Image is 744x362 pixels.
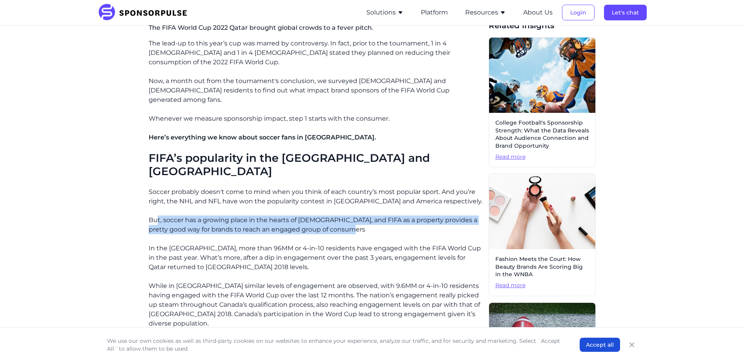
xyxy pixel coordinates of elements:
[149,152,482,178] h2: FIFA’s popularity in the [GEOGRAPHIC_DATA] and [GEOGRAPHIC_DATA]
[149,244,482,272] p: In the [GEOGRAPHIC_DATA], more than 96MM or 4-in-10 residents have engaged with the FIFA World Cu...
[149,114,482,123] p: Whenever we measure sponsorship impact, step 1 starts with the consumer.
[580,338,620,352] button: Accept all
[149,76,482,105] p: Now, a month out from the tournament's conclusion, we surveyed [DEMOGRAPHIC_DATA] and [DEMOGRAPHI...
[489,38,595,113] img: Getty Images courtesy of Unsplash
[705,324,744,362] iframe: Chat Widget
[523,8,553,17] button: About Us
[489,174,595,249] img: Image by Curated Lifestyle courtesy of Unsplash
[495,282,589,290] span: Read more
[495,119,589,150] span: College Football's Sponsorship Strength: What the Data Reveals About Audience Connection and Bran...
[562,9,595,16] a: Login
[366,8,404,17] button: Solutions
[465,8,506,17] button: Resources
[421,9,448,16] a: Platform
[489,20,596,31] span: Related insights
[149,134,376,141] span: Here’s everything we know about soccer fans in [GEOGRAPHIC_DATA].
[149,187,482,206] p: Soccer probably doesn't come to mind when you think of each country’s most popular sport. And you...
[562,5,595,20] button: Login
[626,339,637,350] button: Close
[421,8,448,17] button: Platform
[604,9,647,16] a: Let's chat
[489,37,596,167] a: College Football's Sponsorship Strength: What the Data Reveals About Audience Connection and Bran...
[149,215,482,234] p: But, soccer has a growing place in the hearts of [DEMOGRAPHIC_DATA], and FIFA as a property provi...
[495,153,589,161] span: Read more
[495,255,589,279] span: Fashion Meets the Court: How Beauty Brands Are Scoring Big in the WNBA
[523,9,553,16] a: About Us
[98,4,193,21] img: SponsorPulse
[107,337,564,353] p: We use our own cookies as well as third-party cookies on our websites to enhance your experience,...
[604,5,647,20] button: Let's chat
[489,174,596,296] a: Fashion Meets the Court: How Beauty Brands Are Scoring Big in the WNBARead more
[149,20,482,39] p: The FIFA World Cup 2022 Qatar brought global crowds to a fever pitch.
[149,39,482,67] p: The lead-up to this year’s cup was marred by controversy. In fact, prior to the tournament, 1 in ...
[149,281,482,328] p: While in [GEOGRAPHIC_DATA] similar levels of engagement are observed, with 9.6MM or 4-in-10 resid...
